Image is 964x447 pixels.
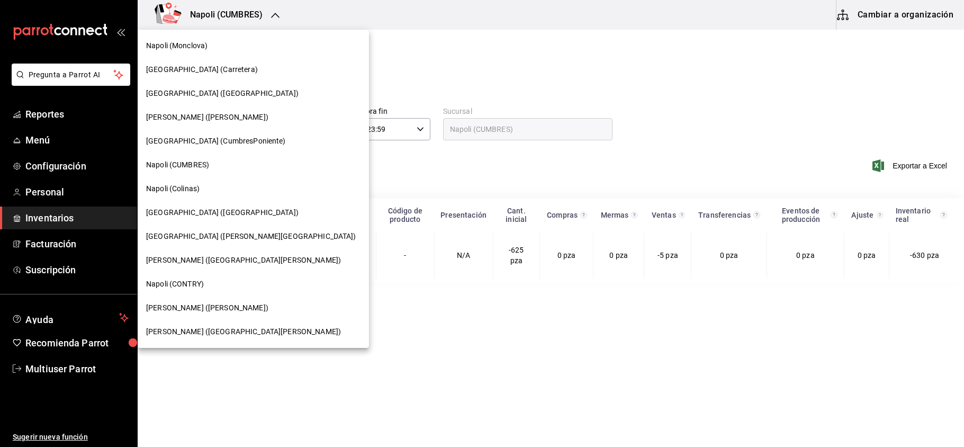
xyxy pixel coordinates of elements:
[138,129,369,153] div: [GEOGRAPHIC_DATA] (CumbresPoniente)
[138,296,369,320] div: [PERSON_NAME] ([PERSON_NAME])
[138,177,369,201] div: Napoli (Colinas)
[138,34,369,58] div: Napoli (Monclova)
[146,112,268,123] span: [PERSON_NAME] ([PERSON_NAME])
[146,159,209,171] span: Napoli (CUMBRES)
[138,82,369,105] div: [GEOGRAPHIC_DATA] ([GEOGRAPHIC_DATA])
[146,231,356,242] span: [GEOGRAPHIC_DATA] ([PERSON_NAME][GEOGRAPHIC_DATA])
[146,302,268,314] span: [PERSON_NAME] ([PERSON_NAME])
[138,272,369,296] div: Napoli (CONTRY)
[146,40,208,51] span: Napoli (Monclova)
[138,201,369,225] div: [GEOGRAPHIC_DATA] ([GEOGRAPHIC_DATA])
[138,248,369,272] div: [PERSON_NAME] ([GEOGRAPHIC_DATA][PERSON_NAME])
[146,279,204,290] span: Napoli (CONTRY)
[146,64,258,75] span: [GEOGRAPHIC_DATA] (Carretera)
[138,153,369,177] div: Napoli (CUMBRES)
[146,183,200,194] span: Napoli (Colinas)
[146,255,341,266] span: [PERSON_NAME] ([GEOGRAPHIC_DATA][PERSON_NAME])
[146,88,299,99] span: [GEOGRAPHIC_DATA] ([GEOGRAPHIC_DATA])
[146,207,299,218] span: [GEOGRAPHIC_DATA] ([GEOGRAPHIC_DATA])
[138,320,369,344] div: [PERSON_NAME] ([GEOGRAPHIC_DATA][PERSON_NAME])
[138,58,369,82] div: [GEOGRAPHIC_DATA] (Carretera)
[138,105,369,129] div: [PERSON_NAME] ([PERSON_NAME])
[146,136,286,147] span: [GEOGRAPHIC_DATA] (CumbresPoniente)
[146,326,341,337] span: [PERSON_NAME] ([GEOGRAPHIC_DATA][PERSON_NAME])
[138,225,369,248] div: [GEOGRAPHIC_DATA] ([PERSON_NAME][GEOGRAPHIC_DATA])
